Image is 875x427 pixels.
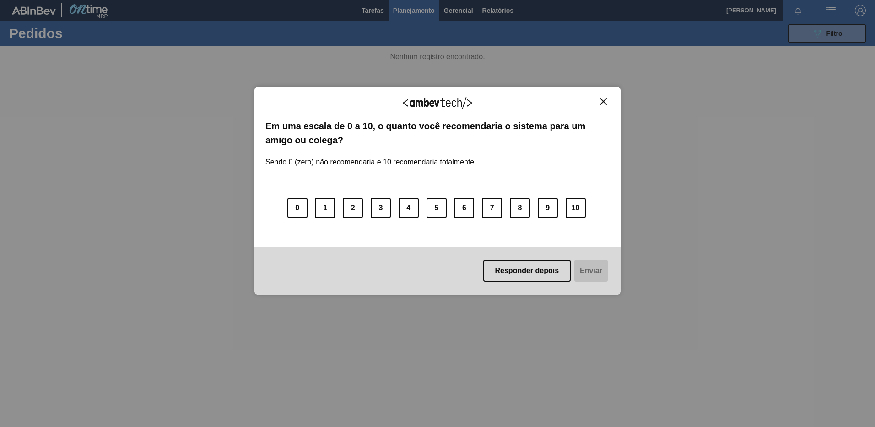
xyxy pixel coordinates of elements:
label: Em uma escala de 0 a 10, o quanto você recomendaria o sistema para um amigo ou colega? [265,119,610,147]
button: 8 [510,198,530,218]
button: 9 [538,198,558,218]
img: Logo Ambevtech [403,97,472,109]
button: 7 [482,198,502,218]
button: 4 [399,198,419,218]
button: 6 [454,198,474,218]
button: 3 [371,198,391,218]
button: Close [597,98,610,105]
button: 5 [427,198,447,218]
img: Close [600,98,607,105]
button: Responder depois [483,260,571,282]
button: 10 [566,198,586,218]
label: Sendo 0 (zero) não recomendaria e 10 recomendaria totalmente. [265,147,476,166]
button: 0 [287,198,308,218]
button: 2 [343,198,363,218]
button: 1 [315,198,335,218]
